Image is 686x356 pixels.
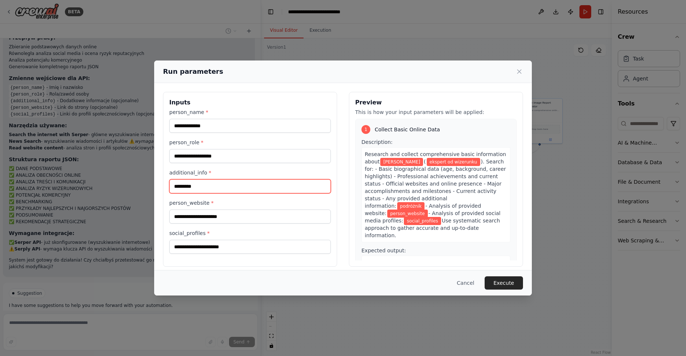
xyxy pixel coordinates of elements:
h2: Run parameters [163,66,223,77]
label: person_website [169,199,331,207]
span: Use systematic search approach to gather accurate and up-to-date information. [365,218,500,238]
span: Research and collect comprehensive basic information about [365,151,506,165]
label: additional_info [169,169,331,176]
span: Expected output: [361,248,406,253]
span: Variable: person_name [380,158,423,166]
h3: Preview [355,98,517,107]
label: person_name [169,108,331,116]
h3: Inputs [169,98,331,107]
span: - Analysis of provided social media profiles: [365,210,500,224]
label: social_profiles [169,229,331,237]
span: Description: [361,139,392,145]
span: Collect Basic Online Data [375,126,440,133]
span: ( [424,159,426,165]
span: ). Search for: - Basic biographical data (age, background, career highlights) - Professional achi... [365,159,506,209]
span: Variable: social_profiles [404,217,441,225]
span: Detailed basic data report containing verified biographical information, professional background,... [365,260,499,288]
button: Cancel [451,276,480,290]
label: person_role [169,139,331,146]
span: Variable: person_website [387,210,428,218]
span: Variable: additional_info [397,202,425,210]
div: 1 [361,125,370,134]
span: Variable: person_role [427,158,480,166]
button: Execute [485,276,523,290]
p: This is how your input parameters will be applied: [355,108,517,116]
